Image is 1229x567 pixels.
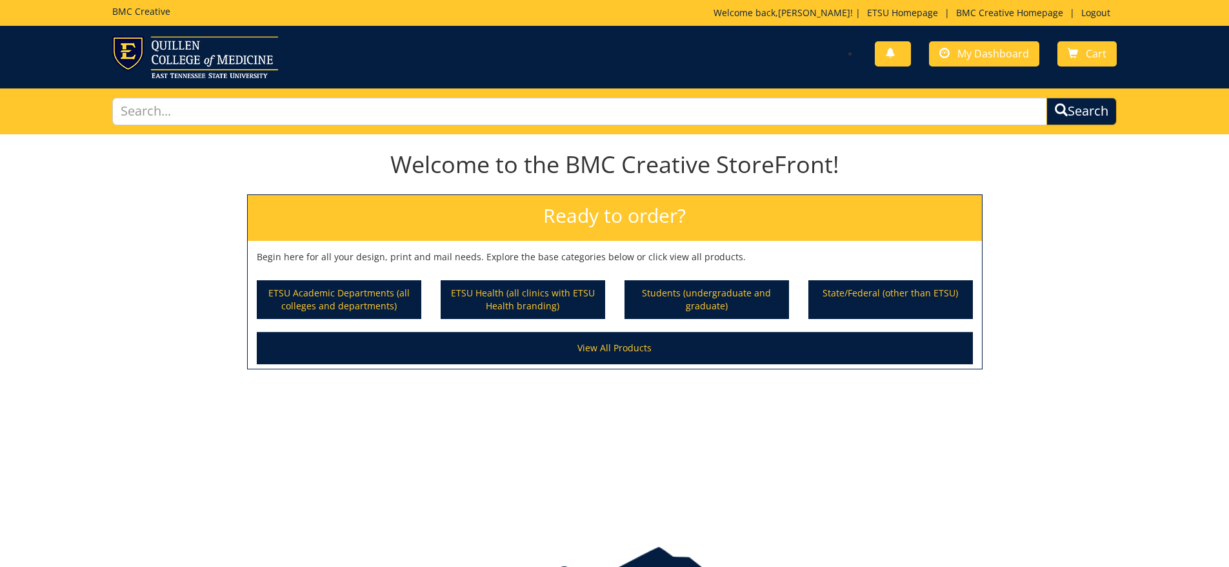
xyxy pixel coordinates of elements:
[248,195,982,241] h2: Ready to order?
[257,332,973,364] a: View All Products
[1086,46,1106,61] span: Cart
[257,251,973,263] p: Begin here for all your design, print and mail needs. Explore the base categories below or click ...
[1075,6,1117,19] a: Logout
[1046,98,1117,125] button: Search
[112,6,170,16] h5: BMC Creative
[957,46,1029,61] span: My Dashboard
[810,282,972,318] a: State/Federal (other than ETSU)
[442,282,604,318] a: ETSU Health (all clinics with ETSU Health branding)
[714,6,1117,19] p: Welcome back, ! | | |
[258,282,420,318] a: ETSU Academic Departments (all colleges and departments)
[929,41,1039,67] a: My Dashboard
[112,98,1048,125] input: Search...
[861,6,944,19] a: ETSU Homepage
[112,36,278,78] img: ETSU logo
[778,6,850,19] a: [PERSON_NAME]
[950,6,1070,19] a: BMC Creative Homepage
[1057,41,1117,67] a: Cart
[247,152,983,178] h1: Welcome to the BMC Creative StoreFront!
[626,282,788,318] a: Students (undergraduate and graduate)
